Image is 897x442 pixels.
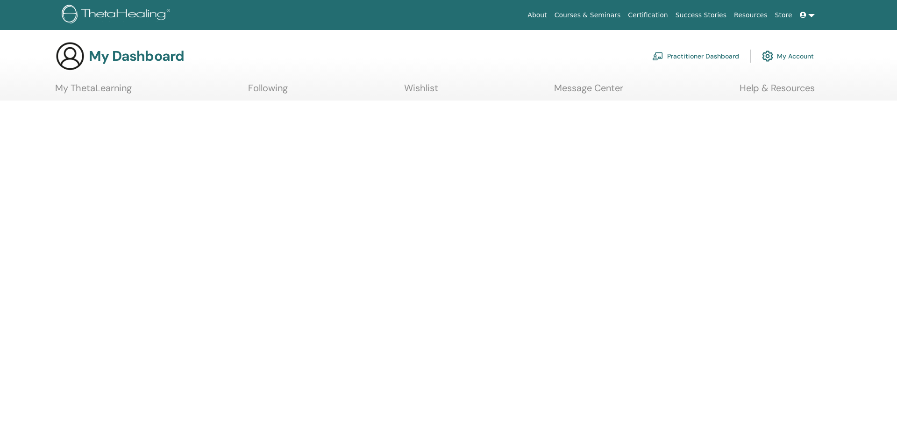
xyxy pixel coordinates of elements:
h3: My Dashboard [89,48,184,65]
a: About [524,7,550,24]
a: My ThetaLearning [55,82,132,101]
a: Wishlist [404,82,438,101]
img: logo.png [62,5,173,26]
img: cog.svg [762,48,773,64]
a: My Account [762,46,814,66]
img: chalkboard-teacher.svg [652,52,663,60]
a: Following [248,82,288,101]
a: Certification [624,7,671,24]
a: Success Stories [672,7,730,24]
a: Practitioner Dashboard [652,46,739,66]
a: Store [771,7,796,24]
img: generic-user-icon.jpg [55,41,85,71]
a: Help & Resources [740,82,815,101]
a: Courses & Seminars [551,7,625,24]
a: Message Center [554,82,623,101]
a: Resources [730,7,771,24]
